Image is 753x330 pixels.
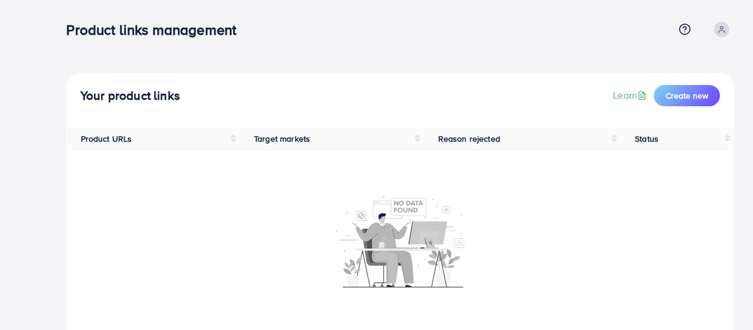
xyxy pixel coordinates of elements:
[666,90,708,102] span: Create new
[66,21,246,38] h3: Product links management
[613,89,649,102] a: Learn
[438,133,500,145] span: Reason rejected
[654,85,720,106] button: Create new
[336,195,465,287] img: No account
[635,133,659,145] span: Status
[254,133,310,145] span: Target markets
[81,133,132,145] span: Product URLs
[80,89,180,103] h4: Your product links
